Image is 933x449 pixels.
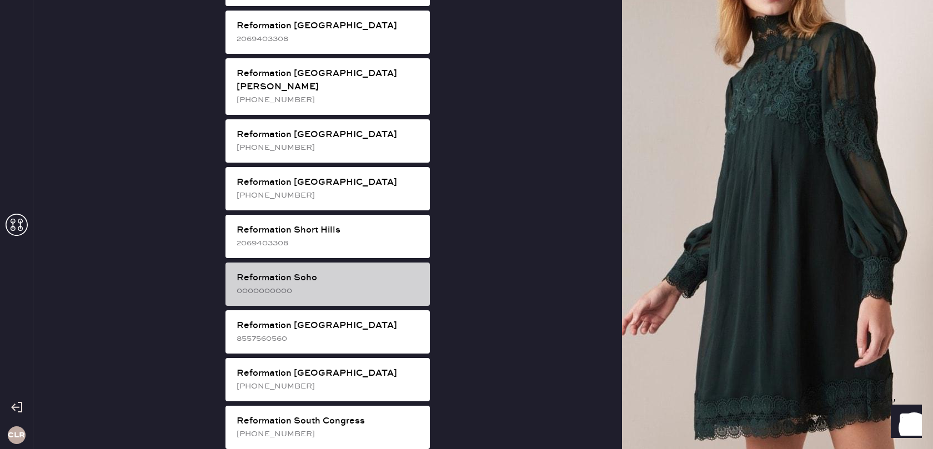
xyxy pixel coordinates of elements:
div: [PHONE_NUMBER] [237,189,421,201]
div: Reformation [GEOGRAPHIC_DATA] [237,367,421,380]
h3: CLR [8,431,25,439]
div: [PHONE_NUMBER] [237,94,421,106]
img: Logo [424,219,506,228]
div: Reformation Short Hills [237,224,421,237]
th: # Garments [680,393,895,407]
div: Order # 83462 [36,88,895,101]
td: 1 [844,202,895,216]
iframe: Front Chat [880,399,928,447]
div: Reformation [GEOGRAPHIC_DATA] [237,319,421,332]
th: Order Date [158,393,361,407]
div: Customer information [36,118,895,131]
div: Reformation Customer Love [36,344,895,357]
div: 8557560560 [237,332,421,345]
th: Customer [361,393,680,407]
div: Reformation [GEOGRAPHIC_DATA] [237,128,421,142]
div: 0000000000 [237,285,421,297]
div: 2069403308 [237,33,421,45]
div: Packing slip [36,74,895,88]
img: logo [449,13,482,47]
div: Reformation [GEOGRAPHIC_DATA] [237,176,421,189]
td: 1 [680,407,895,422]
td: Basic Sleeveless Dress - Reformation - Anelis Dress Mocha - Size: 6 [130,202,844,216]
div: Reformation [GEOGRAPHIC_DATA] [237,19,421,33]
td: 83462 [36,407,158,422]
td: [DATE] [158,407,361,422]
img: logo [424,436,506,445]
div: Reformation South Congress [237,415,421,428]
div: [PHONE_NUMBER] [237,380,421,392]
th: ID [36,188,130,202]
div: Reformation Soho [237,271,421,285]
th: Description [130,188,844,202]
div: Reformation [GEOGRAPHIC_DATA][PERSON_NAME] [237,67,421,94]
th: QTY [844,188,895,202]
td: [PERSON_NAME] [361,407,680,422]
div: Shipment #108551 [36,331,895,344]
div: 2069403308 [237,237,421,249]
div: Orders In Shipment : [36,374,895,387]
div: [PHONE_NUMBER] [237,428,421,440]
div: [PHONE_NUMBER] [237,142,421,154]
div: Shipment Summary [36,317,895,331]
img: logo [449,256,482,290]
th: ID [36,393,158,407]
div: # 89439 [PERSON_NAME] [PERSON_NAME] [PERSON_NAME][EMAIL_ADDRESS][DOMAIN_NAME] [36,131,895,171]
td: 1012812 [36,202,130,216]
